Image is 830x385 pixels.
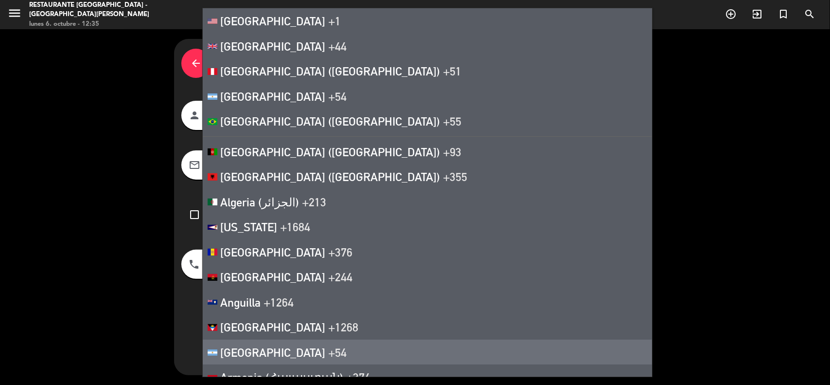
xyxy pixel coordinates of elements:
[220,295,261,309] span: Anguilla
[220,90,325,103] span: [GEOGRAPHIC_DATA]
[443,114,461,128] span: +55
[328,320,358,334] span: +1268
[443,64,461,78] span: +51
[804,8,815,20] i: search
[220,245,325,259] span: [GEOGRAPHIC_DATA]
[220,270,325,284] span: [GEOGRAPHIC_DATA]
[328,245,353,259] span: +376
[725,8,737,20] i: add_circle_outline
[220,145,440,159] span: [GEOGRAPHIC_DATA] (‫[GEOGRAPHIC_DATA]‬‎)
[220,39,325,53] span: [GEOGRAPHIC_DATA]
[181,46,483,80] div: Datos del cliente
[751,8,763,20] i: exit_to_app
[777,8,789,20] i: turned_in_not
[190,57,202,69] i: arrow_back
[328,270,353,284] span: +244
[328,39,347,53] span: +44
[220,220,277,234] span: [US_STATE]
[29,19,200,29] div: lunes 6. octubre - 12:35
[220,320,325,334] span: [GEOGRAPHIC_DATA]
[29,0,200,19] div: Restaurante [GEOGRAPHIC_DATA] - [GEOGRAPHIC_DATA][PERSON_NAME]
[220,195,299,209] span: Algeria (‫الجزائر‬‎)
[264,295,294,309] span: +1264
[302,195,326,209] span: +213
[189,159,200,171] i: mail_outline
[346,370,371,384] span: +374
[443,170,467,183] span: +355
[220,64,440,78] span: [GEOGRAPHIC_DATA] ([GEOGRAPHIC_DATA])
[188,258,200,270] i: phone
[220,370,343,384] span: Armenia (Հայաստան)
[189,110,200,121] i: person
[220,170,440,183] span: [GEOGRAPHIC_DATA] ([GEOGRAPHIC_DATA])
[328,90,347,103] span: +54
[7,6,22,20] i: menu
[7,6,22,24] button: menu
[189,209,200,220] i: check_box_outline_blank
[280,220,310,234] span: +1684
[220,114,440,128] span: [GEOGRAPHIC_DATA] ([GEOGRAPHIC_DATA])
[220,346,325,359] span: [GEOGRAPHIC_DATA]
[443,145,461,159] span: +93
[328,346,347,359] span: +54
